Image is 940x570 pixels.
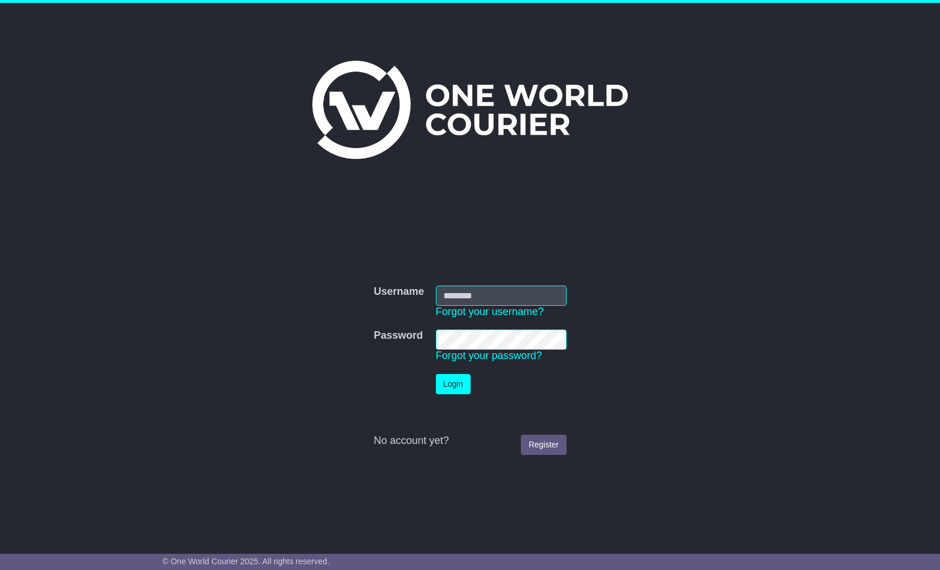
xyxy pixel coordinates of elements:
[373,286,424,298] label: Username
[312,61,628,159] img: One World
[373,435,566,447] div: No account yet?
[162,557,330,566] span: © One World Courier 2025. All rights reserved.
[521,435,566,455] a: Register
[436,374,471,394] button: Login
[436,350,542,361] a: Forgot your password?
[373,330,423,342] label: Password
[436,306,544,317] a: Forgot your username?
